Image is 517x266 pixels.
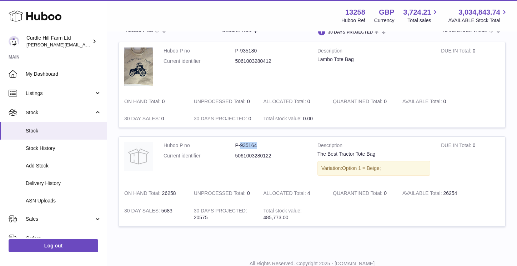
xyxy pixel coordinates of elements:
td: 0 [436,42,505,93]
strong: ALLOCATED Total [263,99,307,106]
dt: Huboo P no [164,47,235,54]
span: Sales [26,216,94,222]
span: 3,724.21 [403,7,431,17]
td: 4 [258,185,328,202]
strong: AVAILABLE Total [402,190,443,198]
strong: QUARANTINED Total [333,190,384,198]
span: 0.00 [303,116,313,121]
span: 485,773.00 [263,215,288,220]
dd: P-935180 [235,47,307,54]
div: Huboo Ref [341,17,365,24]
strong: QUARANTINED Total [333,99,384,106]
span: 0 [384,190,387,196]
span: 30 DAYS PROJECTED [328,30,373,35]
span: Orders [26,235,94,242]
img: product image [124,47,153,86]
dd: P-935164 [235,142,307,149]
strong: Description [317,142,430,151]
strong: Description [317,47,430,56]
span: Stock [26,109,94,116]
td: 0 [258,93,328,110]
td: 26258 [119,185,189,202]
dt: Current identifier [164,152,235,159]
div: Curdle Hill Farm Ltd [26,35,91,48]
a: 3,724.21 Total sales [403,7,440,24]
strong: 30 DAYS PROJECTED [194,116,249,123]
span: Add Stock [26,162,101,169]
td: 0 [119,93,189,110]
td: 5683 [119,202,189,226]
span: My Dashboard [26,71,101,77]
img: product image [124,142,153,171]
strong: ON HAND Total [124,99,162,106]
td: 0 [436,137,505,185]
strong: AVAILABLE Total [402,99,443,106]
td: 0 [397,93,467,110]
strong: DUE IN Total [441,142,472,150]
td: 0 [189,185,258,202]
strong: 13258 [345,7,365,17]
strong: ALLOCATED Total [263,190,307,198]
span: 3,034,843.74 [458,7,500,17]
span: Delivery History [26,180,101,187]
a: 3,034,843.74 AVAILABLE Stock Total [448,7,508,24]
div: Currency [374,17,395,24]
span: Total sales [407,17,439,24]
strong: 30 DAY SALES [124,116,161,123]
a: Log out [9,239,98,252]
span: Stock History [26,145,101,152]
strong: ON HAND Total [124,190,162,198]
span: Stock [26,127,101,134]
strong: 30 DAYS PROJECTED [194,208,247,215]
strong: 30 DAY SALES [124,208,161,215]
strong: UNPROCESSED Total [194,190,247,198]
span: ASN Uploads [26,197,101,204]
div: The Best Tractor Tote Bag [317,151,430,157]
span: 0 [384,99,387,104]
td: 20575 [189,202,258,226]
img: james@diddlysquatfarmshop.com [9,36,19,47]
strong: DUE IN Total [441,48,472,55]
strong: Total stock value [263,116,303,123]
dt: Huboo P no [164,142,235,149]
td: 0 [119,110,189,127]
td: 0 [189,110,258,127]
span: Listings [26,90,94,97]
dd: 5061003280412 [235,58,307,65]
span: [PERSON_NAME][EMAIL_ADDRESS][DOMAIN_NAME] [26,42,143,47]
strong: GBP [379,7,394,17]
div: Lambo Tote Bag [317,56,430,63]
dt: Current identifier [164,58,235,65]
div: Variation: [317,161,430,176]
dd: 5061003280122 [235,152,307,159]
strong: Total stock value [263,208,302,215]
td: 26254 [397,185,467,202]
td: 0 [189,93,258,110]
strong: UNPROCESSED Total [194,99,247,106]
span: AVAILABLE Stock Total [448,17,508,24]
span: Option 1 = Beige; [342,165,381,171]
